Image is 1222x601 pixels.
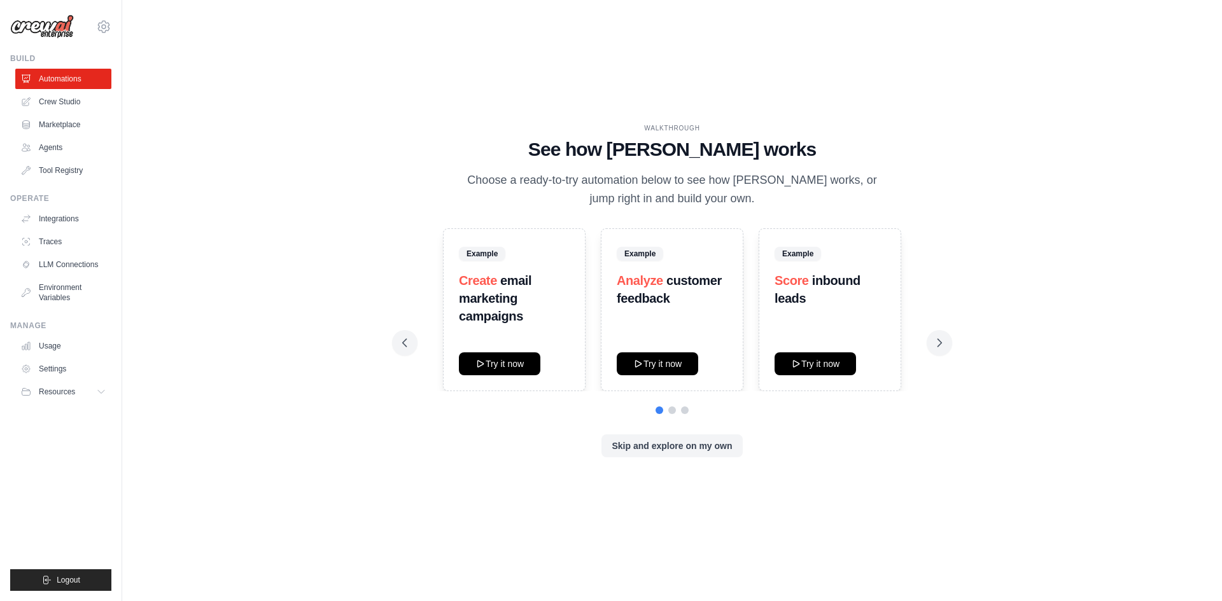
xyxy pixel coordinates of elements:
span: Resources [39,387,75,397]
strong: email marketing campaigns [459,273,531,323]
button: Resources [15,382,111,402]
div: Manage [10,321,111,331]
a: Environment Variables [15,277,111,308]
button: Skip and explore on my own [601,434,742,457]
a: Agents [15,137,111,158]
span: Example [775,247,821,261]
button: Try it now [617,352,698,375]
span: Create [459,273,497,287]
span: Score [775,273,809,287]
a: LLM Connections [15,254,111,275]
a: Settings [15,359,111,379]
span: Example [459,247,505,261]
p: Choose a ready-to-try automation below to see how [PERSON_NAME] works, or jump right in and build... [458,171,886,209]
button: Try it now [775,352,856,375]
a: Traces [15,231,111,252]
a: Marketplace [15,114,111,135]
button: Logout [10,569,111,591]
button: Try it now [459,352,540,375]
a: Crew Studio [15,92,111,112]
span: Logout [57,575,80,585]
span: Analyze [617,273,663,287]
a: Tool Registry [15,160,111,181]
span: Example [617,247,663,261]
strong: inbound leads [775,273,860,305]
img: Logo [10,15,74,39]
h1: See how [PERSON_NAME] works [402,138,942,161]
div: WALKTHROUGH [402,123,942,133]
div: Operate [10,193,111,204]
div: Build [10,53,111,64]
strong: customer feedback [617,273,722,305]
a: Automations [15,69,111,89]
a: Usage [15,336,111,356]
a: Integrations [15,209,111,229]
